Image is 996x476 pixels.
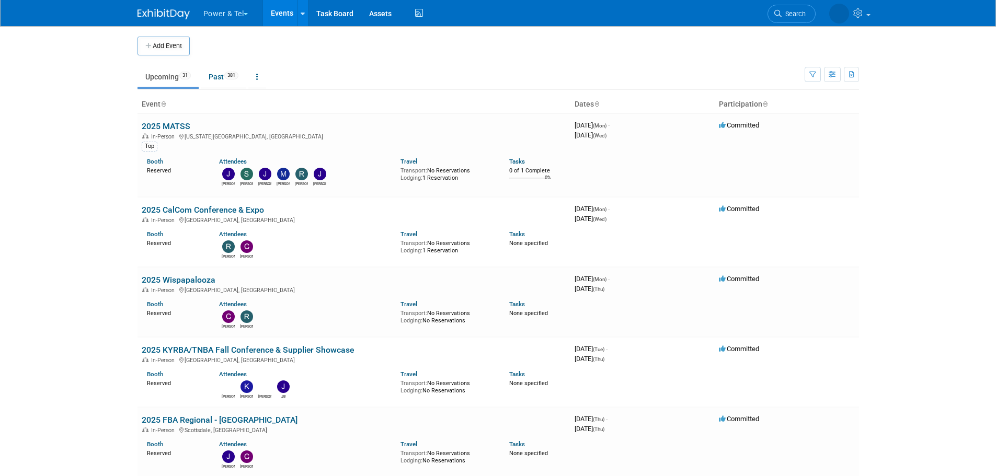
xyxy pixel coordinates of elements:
[222,168,235,180] img: Judd Bartley
[719,345,759,353] span: Committed
[222,240,235,253] img: Robin Mayne
[147,370,163,378] a: Booth
[219,440,247,448] a: Attendees
[400,165,494,181] div: No Reservations 1 Reservation
[138,67,199,87] a: Upcoming31
[400,247,422,254] span: Lodging:
[400,158,417,165] a: Travel
[593,206,606,212] span: (Mon)
[224,72,238,79] span: 381
[240,323,253,329] div: Robin Mayne
[509,380,548,387] span: None specified
[400,370,417,378] a: Travel
[151,287,178,294] span: In-Person
[575,121,610,129] span: [DATE]
[575,355,604,363] span: [DATE]
[719,121,759,129] span: Committed
[151,217,178,224] span: In-Person
[222,393,235,399] div: Rob Sanders
[240,463,253,469] div: Chad Smith
[241,168,253,180] img: Scott Perkins
[575,345,608,353] span: [DATE]
[570,96,715,113] th: Dates
[222,323,235,329] div: Chad Smith
[400,387,422,394] span: Lodging:
[222,463,235,469] div: Josh Hopkins
[151,133,178,140] span: In-Person
[240,253,253,259] div: Chad Smith
[201,67,246,87] a: Past381
[142,121,190,131] a: 2025 MATSS
[715,96,859,113] th: Participation
[179,72,191,79] span: 31
[606,345,608,353] span: -
[509,450,548,457] span: None specified
[142,217,148,222] img: In-Person Event
[314,168,326,180] img: Jeff Danner
[782,10,806,18] span: Search
[593,286,604,292] span: (Thu)
[400,240,427,247] span: Transport:
[509,167,566,175] div: 0 of 1 Complete
[142,287,148,292] img: In-Person Event
[241,450,253,463] img: Chad Smith
[768,5,816,23] a: Search
[400,440,417,448] a: Travel
[606,415,608,423] span: -
[258,180,271,187] div: Jason Cook
[147,230,163,238] a: Booth
[509,310,548,317] span: None specified
[151,427,178,434] span: In-Person
[241,240,253,253] img: Chad Smith
[400,300,417,308] a: Travel
[594,100,599,108] a: Sort by Start Date
[719,415,759,423] span: Committed
[277,168,290,180] img: Mike Brems
[259,380,271,393] img: Brian Berryhill
[259,168,271,180] img: Jason Cook
[593,356,604,362] span: (Thu)
[575,131,606,139] span: [DATE]
[277,393,290,399] div: JB Fesmire
[608,121,610,129] span: -
[575,415,608,423] span: [DATE]
[575,425,604,433] span: [DATE]
[151,357,178,364] span: In-Person
[400,308,494,324] div: No Reservations No Reservations
[400,448,494,464] div: No Reservations No Reservations
[142,355,566,364] div: [GEOGRAPHIC_DATA], [GEOGRAPHIC_DATA]
[608,275,610,283] span: -
[142,357,148,362] img: In-Person Event
[608,205,610,213] span: -
[593,426,604,432] span: (Thu)
[219,158,247,165] a: Attendees
[509,158,525,165] a: Tasks
[509,300,525,308] a: Tasks
[575,275,610,283] span: [DATE]
[142,285,566,294] div: [GEOGRAPHIC_DATA], [GEOGRAPHIC_DATA]
[295,180,308,187] div: Ron Rafalzik
[142,215,566,224] div: [GEOGRAPHIC_DATA], [GEOGRAPHIC_DATA]
[509,370,525,378] a: Tasks
[509,440,525,448] a: Tasks
[593,346,604,352] span: (Tue)
[138,96,570,113] th: Event
[295,168,308,180] img: Ron Rafalzik
[222,380,235,393] img: Rob Sanders
[219,230,247,238] a: Attendees
[142,345,354,355] a: 2025 KYRBA/TNBA Fall Conference & Supplier Showcase
[400,378,494,394] div: No Reservations No Reservations
[241,310,253,323] img: Robin Mayne
[400,167,427,174] span: Transport:
[147,308,204,317] div: Reserved
[400,238,494,254] div: No Reservations 1 Reservation
[277,180,290,187] div: Mike Brems
[575,215,606,223] span: [DATE]
[138,37,190,55] button: Add Event
[829,4,849,24] img: Melissa Seibring
[219,370,247,378] a: Attendees
[222,450,235,463] img: Josh Hopkins
[545,175,551,189] td: 0%
[593,276,606,282] span: (Mon)
[138,9,190,19] img: ExhibitDay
